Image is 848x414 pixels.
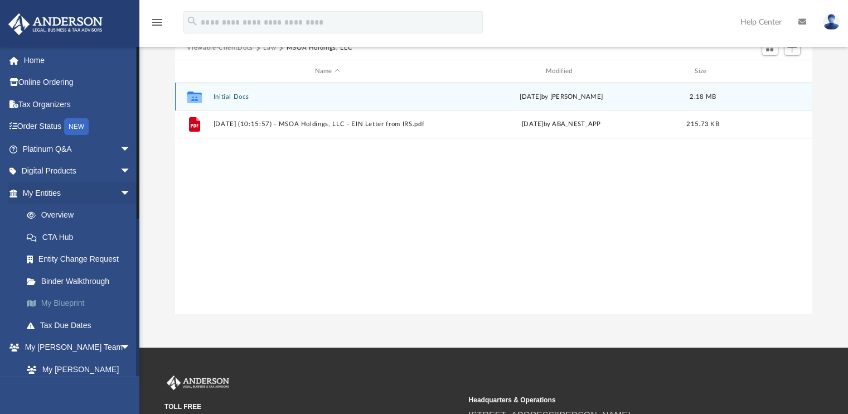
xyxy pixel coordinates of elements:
[286,43,352,53] button: MSOA Holdings, LLC
[447,120,675,130] div: [DATE] by ABA_NEST_APP
[447,92,675,102] div: [DATE] by [PERSON_NAME]
[187,43,253,53] button: Viewable-ClientDocs
[16,204,148,227] a: Overview
[784,40,801,56] button: Add
[16,270,148,292] a: Binder Walkthrough
[8,93,148,115] a: Tax Organizers
[164,376,231,390] img: Anderson Advisors Platinum Portal
[8,71,148,94] a: Online Ordering
[8,182,148,204] a: My Entitiesarrow_drop_down
[16,226,148,248] a: CTA Hub
[468,395,764,405] small: Headquarters & Operations
[186,15,198,27] i: search
[212,66,442,76] div: Name
[120,138,142,161] span: arrow_drop_down
[690,94,716,100] span: 2.18 MB
[151,21,164,29] a: menu
[762,40,778,56] button: Switch to Grid View
[213,121,442,128] button: [DATE] (10:15:57) - MSOA Holdings, LLC - EIN Letter from IRS.pdf
[16,314,148,336] a: Tax Due Dates
[680,66,725,76] div: Size
[8,138,148,160] a: Platinum Q&Aarrow_drop_down
[213,93,442,100] button: Initial Docs
[8,336,142,359] a: My [PERSON_NAME] Teamarrow_drop_down
[151,16,164,29] i: menu
[263,43,276,53] button: Law
[175,83,813,314] div: grid
[823,14,840,30] img: User Pic
[16,292,148,315] a: My Blueprint
[120,160,142,183] span: arrow_drop_down
[8,49,148,71] a: Home
[5,13,106,35] img: Anderson Advisors Platinum Portal
[180,66,207,76] div: id
[8,160,148,182] a: Digital Productsarrow_drop_down
[686,122,719,128] span: 215.73 KB
[447,66,676,76] div: Modified
[730,66,808,76] div: id
[8,115,148,138] a: Order StatusNEW
[164,402,461,412] small: TOLL FREE
[16,358,137,394] a: My [PERSON_NAME] Team
[120,182,142,205] span: arrow_drop_down
[16,248,148,271] a: Entity Change Request
[64,118,89,135] div: NEW
[120,336,142,359] span: arrow_drop_down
